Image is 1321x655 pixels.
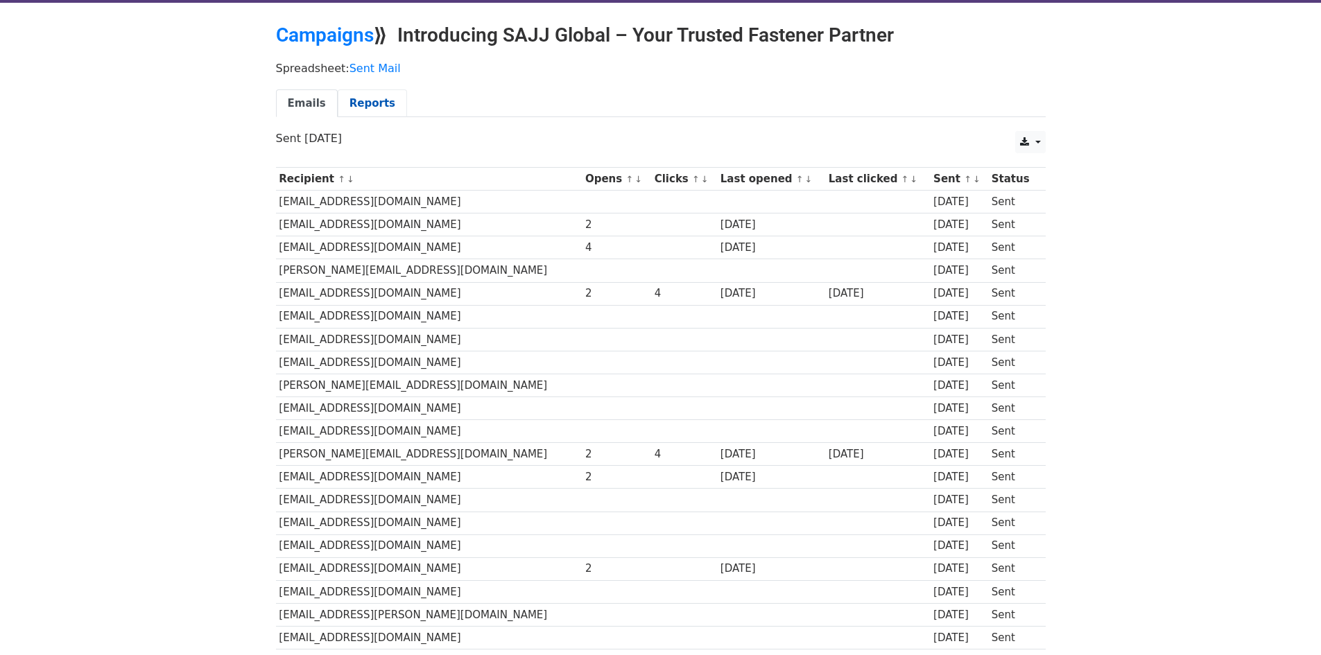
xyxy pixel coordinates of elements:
[276,89,338,118] a: Emails
[988,374,1038,396] td: Sent
[347,174,354,184] a: ↓
[276,580,582,603] td: [EMAIL_ADDRESS][DOMAIN_NAME]
[933,446,985,462] div: [DATE]
[825,168,930,191] th: Last clicked
[625,174,633,184] a: ↑
[933,469,985,485] div: [DATE]
[933,423,985,439] div: [DATE]
[276,534,582,557] td: [EMAIL_ADDRESS][DOMAIN_NAME]
[276,557,582,580] td: [EMAIL_ADDRESS][DOMAIN_NAME]
[338,174,345,184] a: ↑
[933,194,985,210] div: [DATE]
[276,282,582,305] td: [EMAIL_ADDRESS][DOMAIN_NAME]
[933,515,985,531] div: [DATE]
[988,213,1038,236] td: Sent
[338,89,407,118] a: Reports
[901,174,909,184] a: ↑
[585,446,648,462] div: 2
[276,489,582,512] td: [EMAIL_ADDRESS][DOMAIN_NAME]
[276,24,1046,47] h2: ⟫ Introducing SAJJ Global – Your Trusted Fastener Partner
[720,561,822,577] div: [DATE]
[988,603,1038,626] td: Sent
[720,240,822,256] div: [DATE]
[276,328,582,351] td: [EMAIL_ADDRESS][DOMAIN_NAME]
[933,607,985,623] div: [DATE]
[988,466,1038,489] td: Sent
[634,174,642,184] a: ↓
[988,397,1038,420] td: Sent
[988,328,1038,351] td: Sent
[651,168,717,191] th: Clicks
[933,332,985,348] div: [DATE]
[988,351,1038,374] td: Sent
[973,174,981,184] a: ↓
[276,466,582,489] td: [EMAIL_ADDRESS][DOMAIN_NAME]
[585,286,648,302] div: 2
[933,286,985,302] div: [DATE]
[933,492,985,508] div: [DATE]
[988,168,1038,191] th: Status
[1252,588,1321,655] div: 聊天小工具
[276,61,1046,76] p: Spreadsheet:
[988,443,1038,466] td: Sent
[720,286,822,302] div: [DATE]
[276,397,582,420] td: [EMAIL_ADDRESS][DOMAIN_NAME]
[692,174,700,184] a: ↑
[276,351,582,374] td: [EMAIL_ADDRESS][DOMAIN_NAME]
[988,236,1038,259] td: Sent
[276,626,582,649] td: [EMAIL_ADDRESS][DOMAIN_NAME]
[829,286,927,302] div: [DATE]
[988,259,1038,282] td: Sent
[829,446,927,462] div: [DATE]
[988,420,1038,443] td: Sent
[933,217,985,233] div: [DATE]
[701,174,709,184] a: ↓
[988,191,1038,213] td: Sent
[933,630,985,646] div: [DATE]
[933,401,985,417] div: [DATE]
[655,286,714,302] div: 4
[910,174,917,184] a: ↓
[988,557,1038,580] td: Sent
[1252,588,1321,655] iframe: Chat Widget
[933,308,985,324] div: [DATE]
[585,240,648,256] div: 4
[988,489,1038,512] td: Sent
[933,240,985,256] div: [DATE]
[933,355,985,371] div: [DATE]
[988,282,1038,305] td: Sent
[655,446,714,462] div: 4
[988,534,1038,557] td: Sent
[276,305,582,328] td: [EMAIL_ADDRESS][DOMAIN_NAME]
[964,174,972,184] a: ↑
[933,538,985,554] div: [DATE]
[988,305,1038,328] td: Sent
[933,584,985,600] div: [DATE]
[988,580,1038,603] td: Sent
[276,374,582,396] td: [PERSON_NAME][EMAIL_ADDRESS][DOMAIN_NAME]
[349,62,401,75] a: Sent Mail
[276,259,582,282] td: [PERSON_NAME][EMAIL_ADDRESS][DOMAIN_NAME]
[276,236,582,259] td: [EMAIL_ADDRESS][DOMAIN_NAME]
[276,420,582,443] td: [EMAIL_ADDRESS][DOMAIN_NAME]
[276,213,582,236] td: [EMAIL_ADDRESS][DOMAIN_NAME]
[933,263,985,279] div: [DATE]
[276,512,582,534] td: [EMAIL_ADDRESS][DOMAIN_NAME]
[585,561,648,577] div: 2
[720,446,822,462] div: [DATE]
[720,217,822,233] div: [DATE]
[585,217,648,233] div: 2
[276,191,582,213] td: [EMAIL_ADDRESS][DOMAIN_NAME]
[582,168,651,191] th: Opens
[930,168,988,191] th: Sent
[276,24,374,46] a: Campaigns
[805,174,813,184] a: ↓
[988,626,1038,649] td: Sent
[276,603,582,626] td: [EMAIL_ADDRESS][PERSON_NAME][DOMAIN_NAME]
[585,469,648,485] div: 2
[276,131,1046,146] p: Sent [DATE]
[720,469,822,485] div: [DATE]
[988,512,1038,534] td: Sent
[933,561,985,577] div: [DATE]
[796,174,804,184] a: ↑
